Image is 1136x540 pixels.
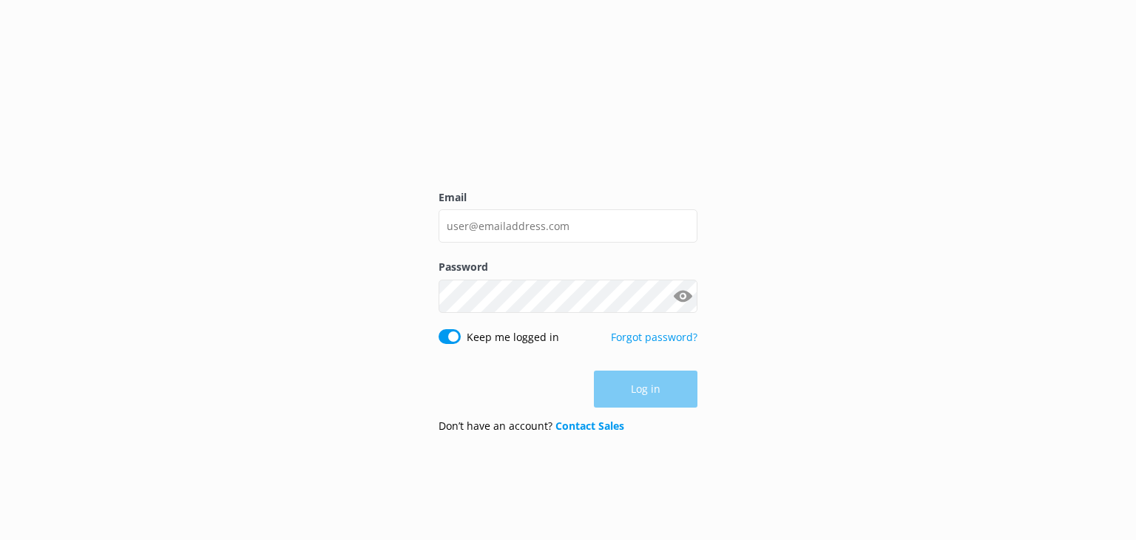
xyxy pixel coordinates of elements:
[439,259,697,275] label: Password
[668,281,697,311] button: Show password
[611,330,697,344] a: Forgot password?
[439,209,697,243] input: user@emailaddress.com
[467,329,559,345] label: Keep me logged in
[439,189,697,206] label: Email
[555,419,624,433] a: Contact Sales
[439,418,624,434] p: Don’t have an account?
